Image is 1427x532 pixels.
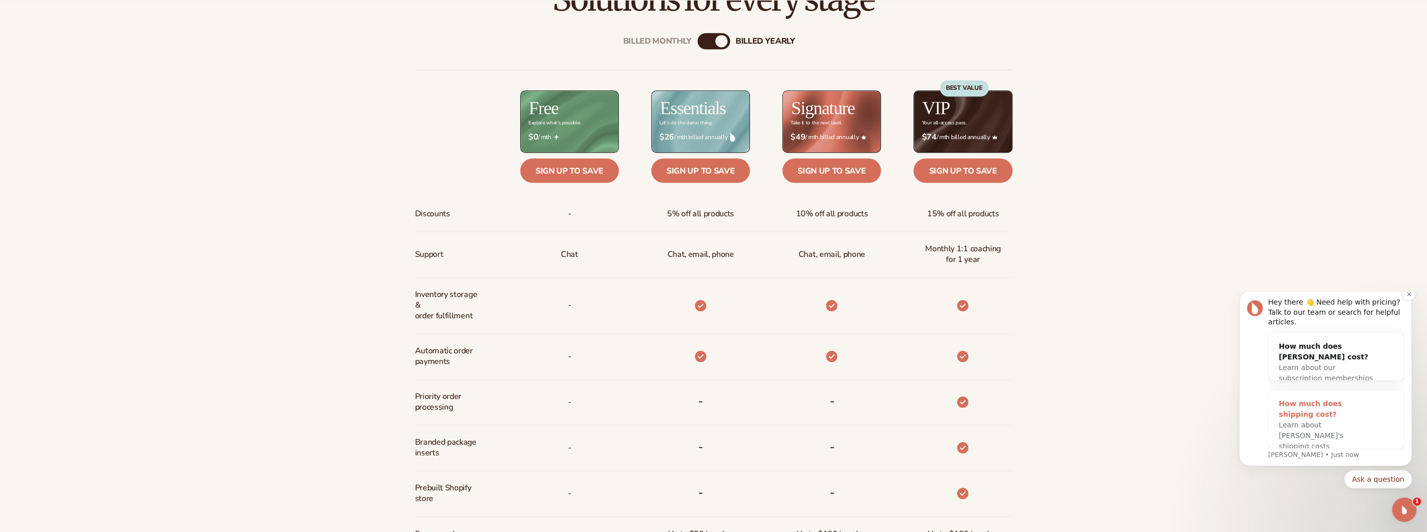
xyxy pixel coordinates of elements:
[659,132,742,142] span: / mth billed annually
[698,393,703,409] b: -
[45,41,160,100] div: How much does [PERSON_NAME] cost?Learn about our subscription memberships
[652,91,749,152] img: Essentials_BG_9050f826-5aa9-47d9-a362-757b82c62641.jpg
[790,132,805,142] strong: $49
[659,132,674,142] strong: $26
[651,158,750,183] a: Sign up to save
[415,285,483,325] span: Inventory storage & order fulfillment
[567,484,571,503] span: -
[415,433,483,462] span: Branded package inserts
[829,484,834,501] b: -
[554,135,559,140] img: Free_Icon_bb6e7c7e-73f8-44bd-8ed0-223ea0fc522e.png
[44,158,180,168] p: Message from Lee, sent Just now
[15,178,188,196] div: Quick reply options
[55,72,149,90] span: Learn about our subscription memberships
[55,107,149,128] div: How much does shipping cost?
[1224,292,1427,494] iframe: Intercom notifications message
[992,135,997,140] img: Crown_2d87c031-1b5a-4345-8312-a4356ddcde98.png
[922,240,1004,269] span: Monthly 1:1 coaching for 1 year
[1392,497,1416,522] iframe: Intercom live chat
[660,99,726,117] h2: Essentials
[415,342,483,371] span: Automatic order payments
[730,132,735,142] img: drop.png
[415,387,483,417] span: Priority order processing
[45,98,160,168] div: How much does shipping cost?Learn about [PERSON_NAME]'s shipping costs
[913,158,1012,183] a: Sign up to save
[914,91,1011,152] img: VIP_BG_199964bd-3653-43bc-8a67-789d2d7717b9.jpg
[1413,497,1421,506] span: 1
[623,36,691,46] div: Billed Monthly
[415,245,443,264] span: Support
[521,91,618,152] img: free_bg.png
[940,80,989,96] div: BEST VALUE
[567,205,571,223] span: -
[922,132,1004,142] span: / mth billed annually
[791,99,854,117] h2: Signature
[922,99,949,117] h2: VIP
[567,296,571,315] p: -
[44,6,180,157] div: Message content
[120,178,188,196] button: Quick reply: Ask a question
[567,439,571,457] span: -
[790,132,873,142] span: / mth billed annually
[567,393,571,412] span: -
[667,205,734,223] span: 5% off all products
[829,439,834,455] b: -
[829,393,834,409] b: -
[782,158,881,183] a: Sign up to save
[736,36,795,46] div: billed Yearly
[528,120,581,126] div: Explore what's possible.
[567,347,571,366] span: -
[415,205,450,223] span: Discounts
[561,245,578,264] p: Chat
[783,91,880,152] img: Signature_BG_eeb718c8-65ac-49e3-a4e5-327c6aa73146.jpg
[796,205,868,223] span: 10% off all products
[922,120,966,126] div: Your all-access pass.
[528,132,611,142] span: / mth
[55,129,119,158] span: Learn about [PERSON_NAME]'s shipping costs
[698,484,703,501] b: -
[529,99,558,117] h2: Free
[790,120,842,126] div: Take it to the next level.
[698,439,703,455] b: -
[520,158,619,183] a: Sign up to save
[415,479,483,508] span: Prebuilt Shopify store
[927,205,999,223] span: 15% off all products
[44,6,180,36] div: Hey there 👋 Need help with pricing? Talk to our team or search for helpful articles.
[861,135,866,140] img: Star_6.png
[922,132,936,142] strong: $74
[528,132,538,142] strong: $0
[799,245,865,264] span: Chat, email, phone
[667,245,734,264] p: Chat, email, phone
[23,8,39,24] img: Profile image for Lee
[659,120,712,126] div: Let’s do the damn thing.
[55,49,149,71] div: How much does [PERSON_NAME] cost?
